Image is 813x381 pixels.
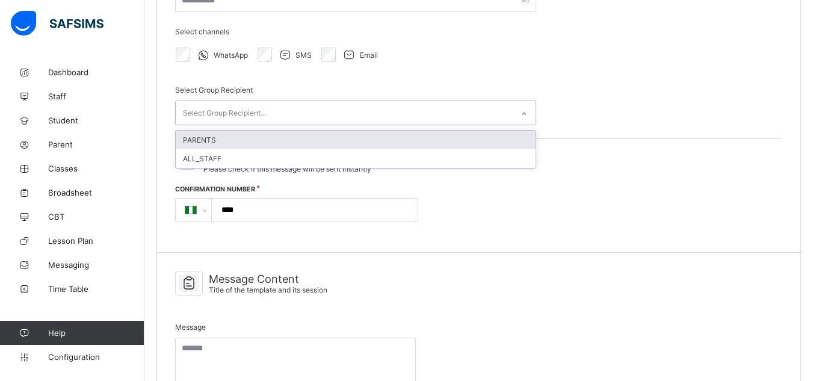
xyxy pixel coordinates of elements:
[175,323,206,332] span: Message
[176,149,536,168] div: ALL_STAFF
[48,352,144,362] span: Configuration
[48,91,144,101] span: Staff
[175,27,229,36] span: Select channels
[176,131,536,149] div: PARENTS
[175,185,255,193] label: Confirmation Number
[209,285,327,294] span: Title of the template and its session
[203,164,371,173] span: Please check if this message will be sent instantly
[48,140,144,149] span: Parent
[209,273,327,285] span: Message Content
[11,11,104,36] img: safsims
[48,116,144,125] span: Student
[360,51,378,60] span: Email
[48,188,144,197] span: Broadsheet
[48,328,144,338] span: Help
[175,85,253,94] span: Select Group Recipient
[214,51,248,60] span: WhatsApp
[48,164,144,173] span: Classes
[48,260,144,270] span: Messaging
[48,236,144,246] span: Lesson Plan
[48,284,144,294] span: Time Table
[183,102,266,125] div: Select Group Recipient...
[48,67,144,77] span: Dashboard
[295,51,312,60] span: SMS
[48,212,144,221] span: CBT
